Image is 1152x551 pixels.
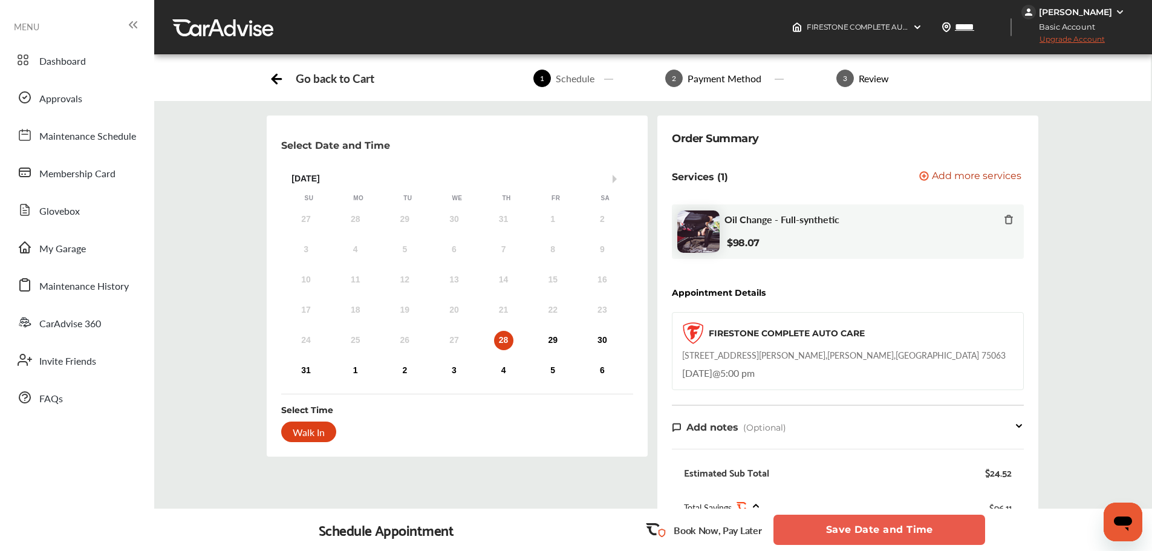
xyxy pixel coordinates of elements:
[682,366,712,380] span: [DATE]
[1021,5,1036,19] img: jVpblrzwTbfkPYzPPzSLxeg0AAAAASUVORK5CYII=
[494,361,513,380] div: Choose Thursday, September 4th, 2025
[11,157,142,188] a: Membership Card
[281,207,627,383] div: month 2025-08
[919,171,1021,183] button: Add more services
[296,240,316,259] div: Not available Sunday, August 3rd, 2025
[395,361,414,380] div: Choose Tuesday, September 2nd, 2025
[684,501,732,514] span: Total Savings
[494,331,513,350] div: Choose Thursday, August 28th, 2025
[674,523,761,537] p: Book Now, Pay Later
[11,119,142,151] a: Maintenance Schedule
[451,194,463,203] div: We
[686,422,738,433] span: Add notes
[494,270,513,290] div: Not available Thursday, August 14th, 2025
[281,404,333,416] div: Select Time
[395,331,414,350] div: Not available Tuesday, August 26th, 2025
[11,194,142,226] a: Glovebox
[727,237,760,249] b: $98.07
[39,316,101,332] span: CarAdvise 360
[543,361,562,380] div: Choose Friday, September 5th, 2025
[599,194,611,203] div: Sa
[395,240,414,259] div: Not available Tuesday, August 5th, 2025
[942,22,951,32] img: location_vector.a44bc228.svg
[346,361,365,380] div: Choose Monday, September 1st, 2025
[346,240,365,259] div: Not available Monday, August 4th, 2025
[39,204,80,220] span: Glovebox
[1115,7,1125,17] img: WGsFRI8htEPBVLJbROoPRyZpYNWhNONpIPPETTm6eUC0GeLEiAAAAAElFTkSuQmCC
[1023,21,1104,33] span: Basic Account
[792,22,802,32] img: header-home-logo.8d720a4f.svg
[677,210,720,253] img: oil-change-thumb.jpg
[593,301,612,320] div: Not available Saturday, August 23rd, 2025
[932,171,1021,183] span: Add more services
[543,270,562,290] div: Not available Friday, August 15th, 2025
[494,210,513,229] div: Not available Thursday, July 31st, 2025
[709,327,865,339] div: FIRESTONE COMPLETE AUTO CARE
[39,129,136,145] span: Maintenance Schedule
[501,194,513,203] div: Th
[773,515,985,545] button: Save Date and Time
[1104,503,1142,541] iframe: Button to launch messaging window
[682,322,704,344] img: logo-firestone.png
[346,331,365,350] div: Not available Monday, August 25th, 2025
[353,194,365,203] div: Mo
[854,71,894,85] div: Review
[684,466,769,478] div: Estimated Sub Total
[1021,34,1105,50] span: Upgrade Account
[533,70,551,87] span: 1
[303,194,315,203] div: Su
[836,70,854,87] span: 3
[543,301,562,320] div: Not available Friday, August 22nd, 2025
[39,354,96,370] span: Invite Friends
[543,331,562,350] div: Choose Friday, August 29th, 2025
[550,194,562,203] div: Fr
[543,210,562,229] div: Not available Friday, August 1st, 2025
[444,210,464,229] div: Not available Wednesday, July 30th, 2025
[593,270,612,290] div: Not available Saturday, August 16th, 2025
[395,210,414,229] div: Not available Tuesday, July 29th, 2025
[494,301,513,320] div: Not available Thursday, August 21st, 2025
[672,130,759,147] div: Order Summary
[720,366,755,380] span: 5:00 pm
[444,331,464,350] div: Not available Wednesday, August 27th, 2025
[743,422,786,433] span: (Optional)
[39,91,82,107] span: Approvals
[593,240,612,259] div: Not available Saturday, August 9th, 2025
[11,82,142,113] a: Approvals
[14,22,39,31] span: MENU
[395,301,414,320] div: Not available Tuesday, August 19th, 2025
[346,270,365,290] div: Not available Monday, August 11th, 2025
[11,269,142,301] a: Maintenance History
[913,22,922,32] img: header-down-arrow.9dd2ce7d.svg
[402,194,414,203] div: Tu
[672,422,682,432] img: note-icon.db9493fa.svg
[11,344,142,376] a: Invite Friends
[919,171,1024,183] a: Add more services
[724,214,839,225] span: Oil Change - Full-synthetic
[682,349,1006,361] div: [STREET_ADDRESS][PERSON_NAME] , [PERSON_NAME] , [GEOGRAPHIC_DATA] 75063
[346,301,365,320] div: Not available Monday, August 18th, 2025
[444,270,464,290] div: Not available Wednesday, August 13th, 2025
[296,270,316,290] div: Not available Sunday, August 10th, 2025
[11,382,142,413] a: FAQs
[444,301,464,320] div: Not available Wednesday, August 20th, 2025
[11,232,142,263] a: My Garage
[1039,7,1112,18] div: [PERSON_NAME]
[39,166,116,182] span: Membership Card
[11,307,142,338] a: CarAdvise 360
[672,171,728,183] p: Services (1)
[281,140,390,151] p: Select Date and Time
[346,210,365,229] div: Not available Monday, July 28th, 2025
[39,241,86,257] span: My Garage
[444,240,464,259] div: Not available Wednesday, August 6th, 2025
[593,331,612,350] div: Choose Saturday, August 30th, 2025
[494,240,513,259] div: Not available Thursday, August 7th, 2025
[39,279,129,295] span: Maintenance History
[613,175,621,183] button: Next Month
[39,54,86,70] span: Dashboard
[683,71,766,85] div: Payment Method
[281,422,336,442] div: Walk In
[712,366,720,380] span: @
[296,361,316,380] div: Choose Sunday, August 31st, 2025
[296,301,316,320] div: Not available Sunday, August 17th, 2025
